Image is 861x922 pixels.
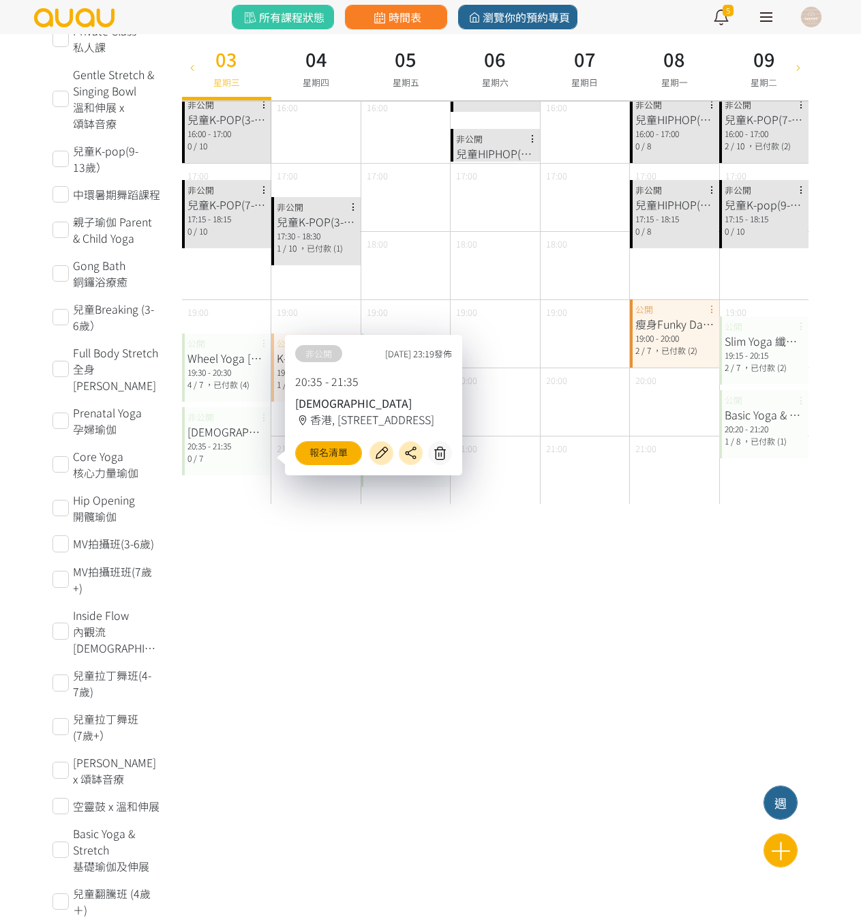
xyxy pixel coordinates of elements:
span: 18:00 [367,237,388,250]
span: 16:00 [367,101,388,114]
span: 4 [187,378,192,390]
span: 2 [725,361,729,373]
span: 18:00 [546,237,567,250]
span: / 8 [641,225,651,237]
span: / 7 [731,361,740,373]
span: 17:00 [546,169,567,182]
span: 星期三 [213,76,240,89]
div: Wheel Yoga [DEMOGRAPHIC_DATA] [187,350,266,366]
div: 17:15 - 18:15 [187,213,266,225]
p: 20:35 - 21:35 [295,373,452,389]
span: 星期一 [661,76,688,89]
span: 中環暑期舞蹈課程 [73,186,160,203]
div: 兒童K-POP(7-12歲） [725,111,803,128]
h3: 09 [751,45,777,73]
span: 5 [723,5,734,16]
span: ，已付款 (2) [746,140,791,151]
div: Basic Yoga & Stretch 基礎瑜伽及伸展 [725,406,803,423]
h3: 04 [303,45,329,73]
div: 兒童HIPHOP(7-12歲) [456,145,534,162]
div: 兒童HIPHOP(3-6歲) [635,111,714,128]
span: / 8 [641,140,651,151]
div: 20:35 - 21:35 [187,440,266,452]
div: 香港, [STREET_ADDRESS] [295,411,452,428]
div: 19:15 - 20:15 [725,349,803,361]
span: 兒童拉丁舞班 (7歲+） [73,711,161,743]
span: 17:00 [456,169,477,182]
span: / 7 [194,452,203,464]
div: 17:30 - 18:30 [277,230,355,242]
span: 0 [635,225,639,237]
span: 0 [187,140,192,151]
span: / 10 [194,225,207,237]
div: [DEMOGRAPHIC_DATA] [187,423,266,440]
span: 非公開 [295,345,342,362]
span: ，已付款 (2) [653,344,697,356]
div: 16:00 - 17:00 [635,128,714,140]
div: 兒童K-POP(3-6歲） [187,111,266,128]
span: / 10 [283,242,297,254]
span: Gentle Stretch & Singing Bowl 溫和伸展 x 頌缽音療 [73,66,161,132]
div: 19:00 - 20:00 [635,332,714,344]
div: 20:20 - 21:20 [725,423,803,435]
span: ，已付款 (2) [742,361,787,373]
span: / 7 [194,378,203,390]
span: / 8 [731,435,740,447]
span: Core Yoga 核心力量瑜伽 [73,448,161,481]
span: 1 [277,242,281,254]
span: 17:00 [635,169,656,182]
span: 19:00 [187,306,209,318]
h3: 06 [482,45,509,73]
span: 0 [187,225,192,237]
span: MV拍攝班班(7歲+) [73,563,161,596]
span: / 10 [194,140,207,151]
span: Full Body Stretch 全身[PERSON_NAME] [73,344,161,393]
span: Basic Yoga & Stretch 基礎瑜伽及伸展 [73,825,161,874]
div: 16:00 - 17:00 [187,128,266,140]
span: 0 [635,140,639,151]
div: 兒童HIPHOP(7-12歲) [635,196,714,213]
h3: 08 [661,45,688,73]
span: ，已付款 (4) [205,378,250,390]
span: 親子瑜伽 Parent & Child Yoga [73,213,161,246]
span: 16:00 [277,101,298,114]
div: 19:30 - 20:30 [187,366,266,378]
a: 所有課程狀態 [232,5,334,29]
span: / 7 [641,344,651,356]
span: Prenatal Yoga 孕婦瑜伽 [73,404,161,437]
span: 21:00 [546,442,567,455]
span: MV拍攝班(3-6歲) [73,535,154,552]
span: 19:00 [546,306,567,318]
img: logo.svg [33,8,116,27]
span: 星期日 [571,76,598,89]
span: ，已付款 (1) [299,242,343,254]
h3: 07 [571,45,598,73]
div: 週 [764,794,797,812]
span: 16:00 [546,101,567,114]
span: 星期四 [303,76,329,89]
div: 兒童K-POP(7-12歲） [187,196,266,213]
span: / 10 [731,225,744,237]
h3: 03 [213,45,240,73]
span: Inside Flow 內觀流[DEMOGRAPHIC_DATA] [73,607,161,656]
span: 17:00 [367,169,388,182]
span: 兒童翻騰班 (4歲＋) [73,885,161,918]
div: 17:15 - 18:15 [725,213,803,225]
span: 20:00 [546,374,567,387]
div: 兒童K-pop(9-13歲） [725,196,803,213]
div: 瘦身Funky Dance [635,316,714,332]
span: [DATE] 23:19發佈 [385,347,452,360]
span: [PERSON_NAME] x 頌缽音療 [73,754,161,787]
span: 星期二 [751,76,777,89]
span: 空靈鼓 x 溫和伸展 [73,798,160,814]
span: 19:00 [725,306,746,318]
span: Gong Bath 銅鑼浴療癒 [73,257,161,290]
span: 18:00 [456,237,477,250]
div: Slim Yoga 纖體瑜珈 [725,333,803,349]
span: 星期六 [482,76,509,89]
a: 瀏覽你的預約專頁 [458,5,577,29]
span: 0 [725,225,729,237]
span: 17:00 [277,169,298,182]
span: 星期五 [393,76,419,89]
span: 1 [725,435,729,447]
